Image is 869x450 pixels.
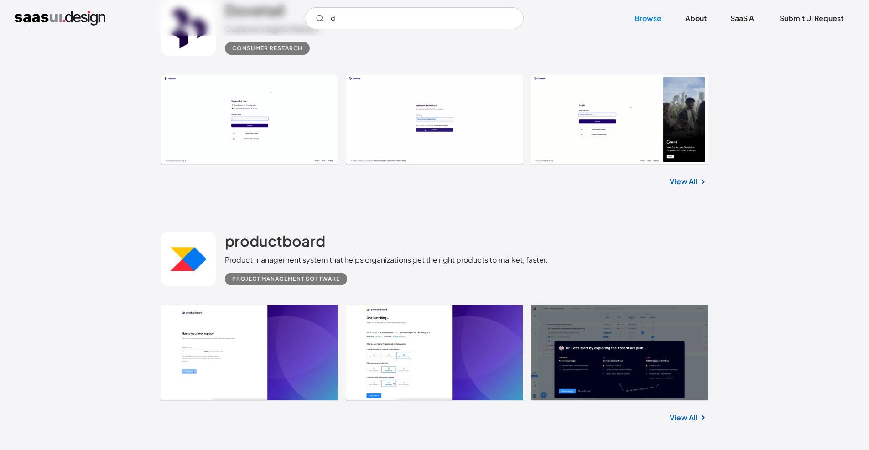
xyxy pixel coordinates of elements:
[232,274,340,284] div: Project Management Software
[232,43,302,54] div: Consumer Research
[624,8,672,28] a: Browse
[674,8,718,28] a: About
[225,232,325,254] a: productboard
[225,254,548,265] div: Product management system that helps organizations get the right products to market, faster.
[305,7,524,29] form: Email Form
[15,11,105,26] a: home
[769,8,854,28] a: Submit UI Request
[670,412,697,423] a: View All
[670,176,697,187] a: View All
[719,8,767,28] a: SaaS Ai
[225,232,325,250] h2: productboard
[305,7,524,29] input: Search UI designs you're looking for...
